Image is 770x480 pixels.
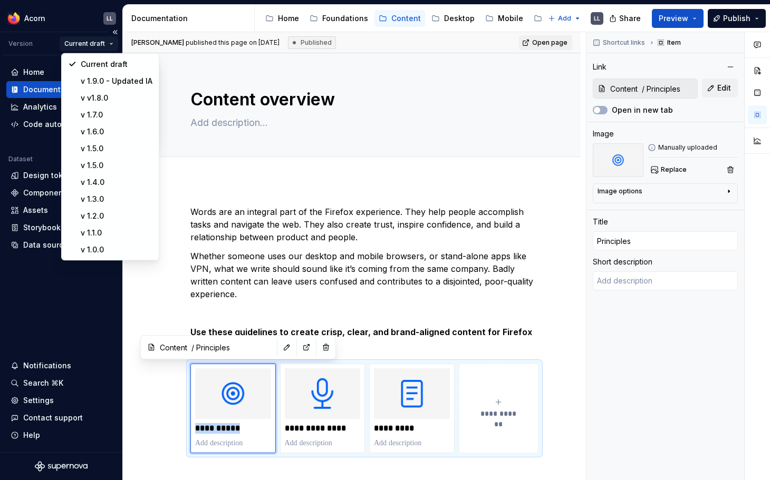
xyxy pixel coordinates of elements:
[81,59,152,70] div: Current draft
[81,211,152,221] div: v 1.2.0
[81,177,152,188] div: v 1.4.0
[81,160,152,171] div: v 1.5.0
[81,228,152,238] div: v 1.1.0
[81,194,152,204] div: v 1.3.0
[81,93,152,103] div: v v1.8.0
[81,244,152,255] div: v 1.0.0
[81,110,152,120] div: v 1.7.0
[81,76,152,86] div: v 1.9.0 - Updated IA
[81,126,152,137] div: v 1.6.0
[81,143,152,154] div: v 1.5.0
